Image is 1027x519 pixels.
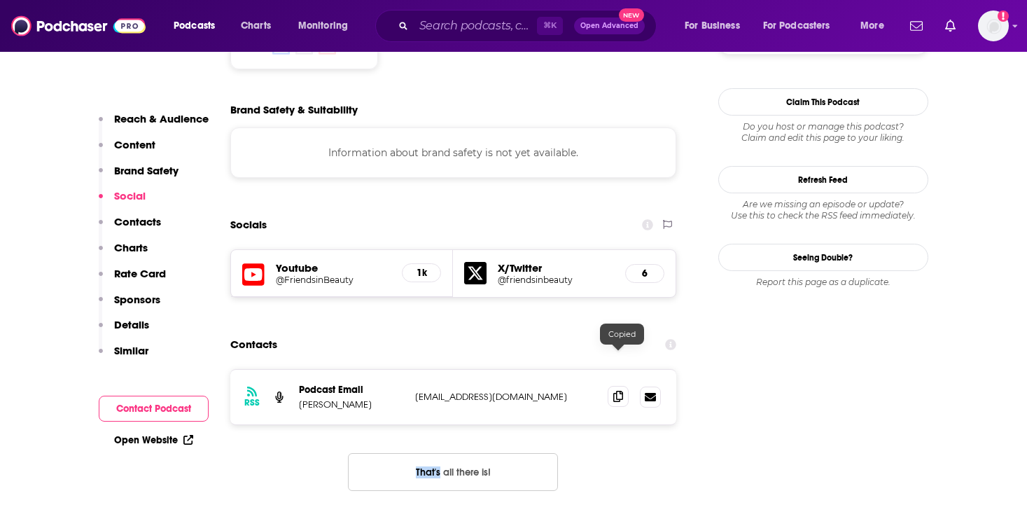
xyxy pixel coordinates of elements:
h2: Brand Safety & Suitability [230,103,358,116]
p: Brand Safety [114,164,179,177]
button: Show profile menu [978,11,1009,41]
p: Podcast Email [299,384,404,396]
button: Sponsors [99,293,160,319]
h5: Youtube [276,261,391,275]
img: Podchaser - Follow, Share and Rate Podcasts [11,13,146,39]
button: Contacts [99,215,161,241]
span: For Podcasters [763,16,830,36]
button: Claim This Podcast [718,88,928,116]
p: Charts [114,241,148,254]
span: Podcasts [174,16,215,36]
span: Charts [241,16,271,36]
span: Logged in as maiak [978,11,1009,41]
h2: Contacts [230,331,277,358]
p: [PERSON_NAME] [299,399,404,410]
button: Similar [99,344,148,370]
button: Contact Podcast [99,396,209,422]
h5: X/Twitter [498,261,614,275]
button: Social [99,189,146,215]
p: Contacts [114,215,161,228]
a: @FriendsinBeauty [276,275,391,285]
span: For Business [685,16,740,36]
button: Brand Safety [99,164,179,190]
input: Search podcasts, credits, & more... [414,15,537,37]
h3: RSS [244,397,260,408]
button: open menu [675,15,757,37]
div: Claim and edit this page to your liking. [718,121,928,144]
h2: Socials [230,212,267,238]
button: Rate Card [99,267,166,293]
svg: Add a profile image [998,11,1009,22]
button: open menu [754,15,851,37]
a: Seeing Double? [718,244,928,271]
a: Open Website [114,434,193,446]
p: Sponsors [114,293,160,306]
p: Details [114,318,149,331]
span: ⌘ K [537,17,563,35]
p: Social [114,189,146,202]
p: Content [114,138,155,151]
button: Refresh Feed [718,166,928,193]
span: New [619,8,644,22]
button: Reach & Audience [99,112,209,138]
a: Charts [232,15,279,37]
button: Charts [99,241,148,267]
div: Copied [600,324,644,345]
div: Information about brand safety is not yet available. [230,127,677,178]
p: [EMAIL_ADDRESS][DOMAIN_NAME] [415,391,597,403]
button: Content [99,138,155,164]
button: open menu [851,15,902,37]
span: Open Advanced [580,22,638,29]
span: Do you host or manage this podcast? [718,121,928,132]
button: Open AdvancedNew [574,18,645,34]
button: open menu [164,15,233,37]
span: Monitoring [298,16,348,36]
h5: 1k [414,267,429,279]
h5: 6 [637,268,652,279]
button: Nothing here. [348,453,558,491]
img: User Profile [978,11,1009,41]
p: Rate Card [114,267,166,280]
button: Details [99,318,149,344]
div: Search podcasts, credits, & more... [389,10,670,42]
a: Show notifications dropdown [939,14,961,38]
button: open menu [288,15,366,37]
span: More [860,16,884,36]
div: Are we missing an episode or update? Use this to check the RSS feed immediately. [718,199,928,221]
p: Similar [114,344,148,357]
div: Report this page as a duplicate. [718,277,928,288]
p: Reach & Audience [114,112,209,125]
a: @friendsinbeauty [498,275,614,285]
a: Show notifications dropdown [904,14,928,38]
